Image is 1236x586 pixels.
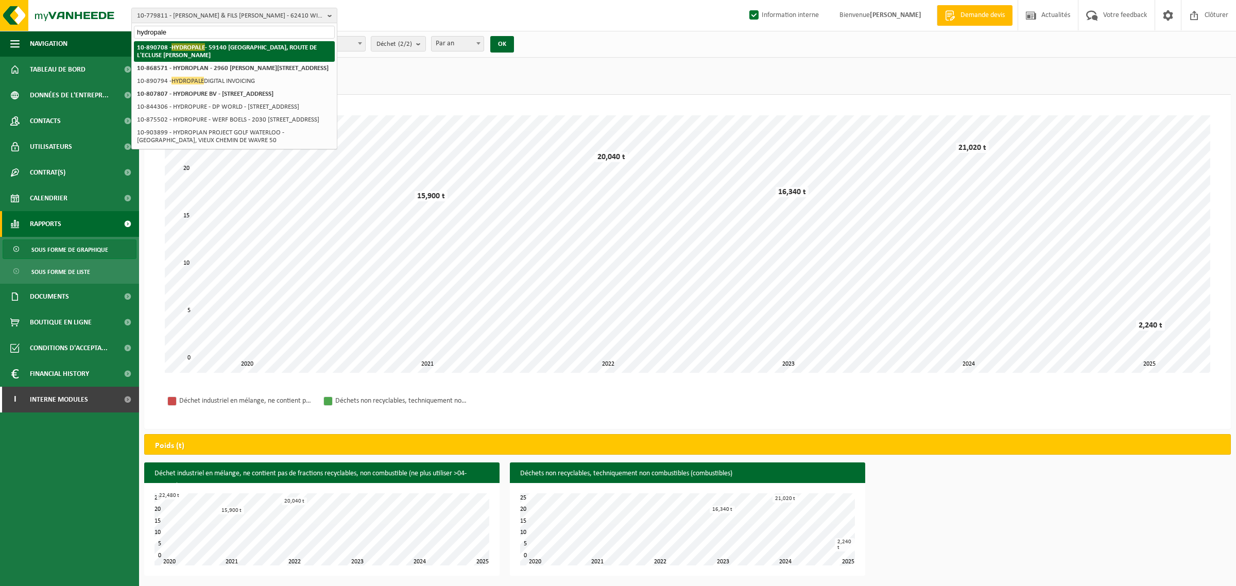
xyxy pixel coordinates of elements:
span: Interne modules [30,387,88,412]
span: Boutique en ligne [30,309,92,335]
a: Demande devis [937,5,1012,26]
span: Conditions d'accepta... [30,335,108,361]
button: 10-779811 - [PERSON_NAME] & FILS [PERSON_NAME] - 62410 WINGLES, 28 ZAL DU PRONET [131,8,337,23]
div: 21,020 t [956,143,989,153]
span: Par an [431,36,484,51]
span: 10-779811 - [PERSON_NAME] & FILS [PERSON_NAME] - 62410 WINGLES, 28 ZAL DU PRONET [137,8,323,24]
div: Déchets non recyclables, techniquement non combustibles (combustibles) [335,394,469,407]
h3: Déchets non recyclables, techniquement non combustibles (combustibles) [510,462,865,485]
div: 20,040 t [595,152,628,162]
div: 20,040 t [282,497,307,505]
input: Chercher des succursales liées [134,26,335,39]
span: Calendrier [30,185,67,211]
h3: Déchet industriel en mélange, ne contient pas de fractions recyclables, non combustible (ne plus ... [144,462,500,497]
div: 16,340 t [710,506,735,513]
h2: Poids (t) [145,435,195,457]
span: HYDROPALE [171,77,204,84]
strong: [PERSON_NAME] [870,11,921,19]
a: Sous forme de graphique [3,239,136,259]
span: Contrat(s) [30,160,65,185]
span: Par an [432,37,484,51]
strong: 10-868571 - HYDROPLAN - 2960 [PERSON_NAME][STREET_ADDRESS] [137,65,329,72]
label: Information interne [747,8,819,23]
span: Documents [30,284,69,309]
div: 15,900 t [219,507,244,514]
a: Sous forme de liste [3,262,136,281]
span: I [10,387,20,412]
span: HYDROPALE [171,43,205,51]
count: (2/2) [398,41,412,47]
span: Utilisateurs [30,134,72,160]
div: 21,020 t [772,495,798,503]
span: Navigation [30,31,67,57]
button: Déchet(2/2) [371,36,426,51]
li: 10-890794 - DIGITAL INVOICING [134,75,335,88]
span: Rapports [30,211,61,237]
span: Sous forme de graphique [31,240,108,260]
span: Contacts [30,108,61,134]
span: Déchet [376,37,412,52]
div: 2,240 t [835,538,855,551]
span: Demande devis [958,10,1007,21]
li: 10-844306 - HYDROPURE - DP WORLD - [STREET_ADDRESS] [134,100,335,113]
span: Tableau de bord [30,57,85,82]
div: 22,480 t [157,492,182,499]
strong: 10-807807 - HYDROPURE BV - [STREET_ADDRESS] [137,91,273,97]
span: Données de l'entrepr... [30,82,109,108]
span: Financial History [30,361,89,387]
div: Déchet industriel en mélange, ne contient pas de fractions recyclables, non combustible (ne plus ... [179,394,313,407]
button: OK [490,36,514,53]
div: 16,340 t [776,187,809,197]
span: Sous forme de liste [31,262,90,282]
div: 2,240 t [1136,320,1165,331]
li: 10-903899 - HYDROPLAN PROJECT GOLF WATERLOO - [GEOGRAPHIC_DATA], VIEUX CHEMIN DE WAVRE 50 [134,126,335,147]
li: 10-875502 - HYDROPURE - WERF BOELS - 2030 [STREET_ADDRESS] [134,113,335,126]
div: 15,900 t [415,191,448,201]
